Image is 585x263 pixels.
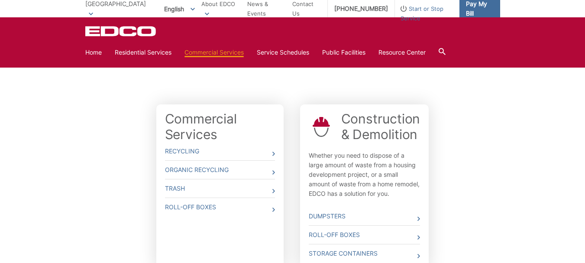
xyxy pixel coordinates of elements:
[309,207,420,225] a: Dumpsters
[85,26,157,36] a: EDCD logo. Return to the homepage.
[85,48,102,57] a: Home
[309,226,420,244] a: Roll-Off Boxes
[322,48,365,57] a: Public Facilities
[158,2,201,16] span: English
[165,142,275,160] a: Recycling
[257,48,309,57] a: Service Schedules
[165,179,275,198] a: Trash
[309,151,420,198] p: Whether you need to dispose of a large amount of waste from a housing development project, or a s...
[378,48,426,57] a: Resource Center
[184,48,244,57] a: Commercial Services
[115,48,171,57] a: Residential Services
[309,244,420,263] a: Storage Containers
[165,111,275,142] a: Commercial Services
[165,161,275,179] a: Organic Recycling
[165,198,275,216] a: Roll-Off Boxes
[341,111,420,142] a: Construction & Demolition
